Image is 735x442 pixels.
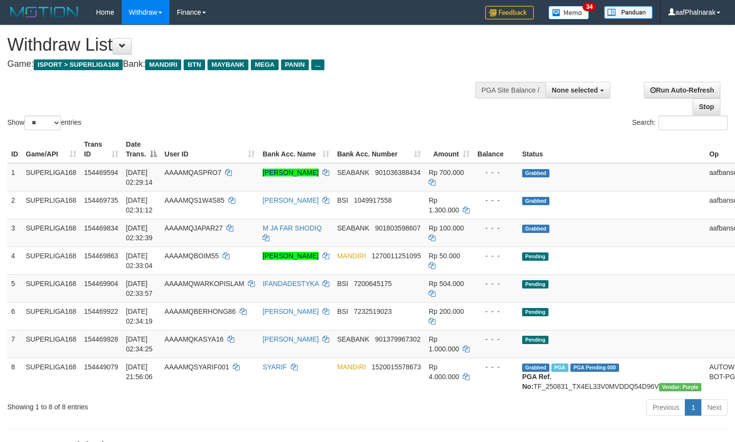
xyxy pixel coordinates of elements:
[522,225,549,233] span: Grabbed
[583,2,596,11] span: 34
[165,307,236,315] span: AAAAMQBERHONG86
[126,196,153,214] span: [DATE] 02:31:12
[263,252,319,260] a: [PERSON_NAME]
[7,398,299,412] div: Showing 1 to 8 of 8 entries
[22,163,80,192] td: SUPERLIGA168
[354,307,392,315] span: Copy 7232519023 to clipboard
[522,169,549,177] span: Grabbed
[126,307,153,325] span: [DATE] 02:34:19
[24,115,61,130] select: Showentries
[80,135,122,163] th: Trans ID: activate to sort column ascending
[84,196,118,204] span: 154469735
[429,363,459,381] span: Rp 4.000.000
[311,59,324,70] span: ...
[7,5,81,19] img: MOTION_logo.png
[263,363,287,371] a: SYARIF
[644,82,720,98] a: Run Auto-Refresh
[22,219,80,247] td: SUPERLIGA168
[165,335,224,343] span: AAAAMQKASYA16
[646,399,685,416] a: Previous
[7,274,22,302] td: 5
[34,59,123,70] span: ISPORT > SUPERLIGA168
[522,336,548,344] span: Pending
[281,59,309,70] span: PANIN
[22,302,80,330] td: SUPERLIGA168
[263,307,319,315] a: [PERSON_NAME]
[7,59,480,69] h4: Game: Bank:
[207,59,248,70] span: MAYBANK
[145,59,181,70] span: MANDIRI
[522,373,551,390] b: PGA Ref. No:
[126,363,153,381] span: [DATE] 21:56:06
[337,169,369,176] span: SEABANK
[251,59,279,70] span: MEGA
[165,196,225,204] span: AAAAMQS1W4S85
[429,224,464,232] span: Rp 100.000
[518,358,705,395] td: TF_250831_TX4EL33V0MVDDQ54D96V
[604,6,653,19] img: panduan.png
[522,364,549,372] span: Grabbed
[22,330,80,358] td: SUPERLIGA168
[84,252,118,260] span: 154469863
[477,279,514,288] div: - - -
[7,330,22,358] td: 7
[84,224,118,232] span: 154469834
[122,135,161,163] th: Date Trans.: activate to sort column descending
[337,335,369,343] span: SEABANK
[632,115,728,130] label: Search:
[475,82,546,98] div: PGA Site Balance /
[22,274,80,302] td: SUPERLIGA168
[7,219,22,247] td: 3
[126,280,153,297] span: [DATE] 02:33:57
[263,169,319,176] a: [PERSON_NAME]
[126,169,153,186] span: [DATE] 02:29:14
[477,223,514,233] div: - - -
[263,224,321,232] a: M JA FAR SHODIQ
[333,135,425,163] th: Bank Acc. Number: activate to sort column ascending
[522,280,548,288] span: Pending
[7,247,22,274] td: 4
[375,335,420,343] span: Copy 901379967302 to clipboard
[7,191,22,219] td: 2
[22,247,80,274] td: SUPERLIGA168
[551,364,568,372] span: Marked by aafchoeunmanni
[7,302,22,330] td: 6
[522,252,548,261] span: Pending
[372,252,421,260] span: Copy 1270011251095 to clipboard
[337,363,366,371] span: MANDIRI
[126,335,153,353] span: [DATE] 02:34:25
[429,307,464,315] span: Rp 200.000
[165,280,245,288] span: AAAAMQWARKOPISLAM
[126,224,153,242] span: [DATE] 02:32:39
[7,163,22,192] td: 1
[337,224,369,232] span: SEABANK
[693,98,720,115] a: Stop
[7,115,81,130] label: Show entries
[477,251,514,261] div: - - -
[375,169,420,176] span: Copy 901036388434 to clipboard
[425,135,473,163] th: Amount: activate to sort column ascending
[263,280,319,288] a: IFANDADESTYKA
[84,363,118,371] span: 154449079
[372,363,421,371] span: Copy 1520015578673 to clipboard
[337,196,348,204] span: BSI
[548,6,589,19] img: Button%20Memo.svg
[7,358,22,395] td: 8
[429,252,460,260] span: Rp 50.000
[7,135,22,163] th: ID
[685,399,701,416] a: 1
[485,6,534,19] img: Feedback.jpg
[659,383,701,391] span: Vendor URL: https://trx4.1velocity.biz
[701,399,728,416] a: Next
[429,280,464,288] span: Rp 504.000
[477,334,514,344] div: - - -
[473,135,518,163] th: Balance
[84,169,118,176] span: 154469594
[429,196,459,214] span: Rp 1.300.000
[7,35,480,55] h1: Withdraw List
[22,135,80,163] th: Game/API: activate to sort column ascending
[84,335,118,343] span: 154469928
[22,358,80,395] td: SUPERLIGA168
[546,82,610,98] button: None selected
[263,335,319,343] a: [PERSON_NAME]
